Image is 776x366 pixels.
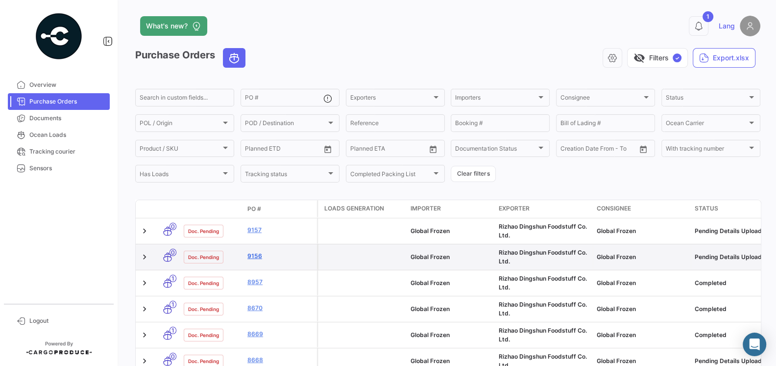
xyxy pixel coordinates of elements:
[140,278,149,288] a: Expand/Collapse Row
[29,80,106,89] span: Overview
[266,147,301,154] input: To
[743,333,766,356] div: Abrir Intercom Messenger
[29,131,106,139] span: Ocean Loads
[581,147,617,154] input: To
[597,227,636,235] span: Global Frozen
[597,305,636,313] span: Global Frozen
[499,301,587,317] span: Rizhao Dingshun Foodstuff Co. Ltd.
[140,147,221,154] span: Product / SKU
[188,279,219,287] span: Doc. Pending
[146,21,188,31] span: What's new?
[695,204,718,213] span: Status
[666,147,747,154] span: With tracking number
[140,252,149,262] a: Expand/Collapse Row
[8,77,110,93] a: Overview
[633,52,645,64] span: visibility_off
[407,200,495,218] datatable-header-cell: Importer
[411,227,450,235] span: Global Frozen
[499,327,587,343] span: Rizhao Dingshun Foodstuff Co. Ltd.
[499,249,587,265] span: Rizhao Dingshun Foodstuff Co. Ltd.
[170,301,176,308] span: 1
[411,305,450,313] span: Global Frozen
[245,147,259,154] input: From
[170,275,176,282] span: 1
[8,110,110,127] a: Documents
[140,226,149,236] a: Expand/Collapse Row
[627,48,688,68] button: visibility_offFilters✓
[495,200,593,218] datatable-header-cell: Exporter
[499,223,587,239] span: Rizhao Dingshun Foodstuff Co. Ltd.
[597,253,636,261] span: Global Frozen
[411,253,450,261] span: Global Frozen
[188,227,219,235] span: Doc. Pending
[247,205,261,213] span: PO #
[499,275,587,291] span: Rizhao Dingshun Foodstuff Co. Ltd.
[597,204,631,213] span: Consignee
[140,172,221,179] span: Has Loads
[140,304,149,314] a: Expand/Collapse Row
[170,327,176,334] span: 1
[188,357,219,365] span: Doc. Pending
[170,353,176,360] span: 0
[371,147,407,154] input: To
[560,147,574,154] input: From
[560,96,642,103] span: Consignee
[451,166,496,182] button: Clear filters
[29,97,106,106] span: Purchase Orders
[636,142,651,157] button: Open calendar
[29,147,106,156] span: Tracking courier
[719,21,735,31] span: Lang
[597,279,636,287] span: Global Frozen
[411,279,450,287] span: Global Frozen
[247,330,313,339] a: 8669
[499,204,530,213] span: Exporter
[597,331,636,339] span: Global Frozen
[29,164,106,173] span: Sensors
[673,53,681,62] span: ✓
[140,16,207,36] button: What's new?
[155,205,180,213] datatable-header-cell: Transport mode
[247,252,313,261] a: 9156
[693,48,755,68] button: Export.xlsx
[740,16,760,36] img: placeholder-user.png
[666,121,747,128] span: Ocean Carrier
[593,200,691,218] datatable-header-cell: Consignee
[411,331,450,339] span: Global Frozen
[180,205,243,213] datatable-header-cell: Doc. Status
[350,147,364,154] input: From
[247,278,313,287] a: 8957
[135,48,248,68] h3: Purchase Orders
[8,127,110,143] a: Ocean Loads
[140,330,149,340] a: Expand/Collapse Row
[411,204,441,213] span: Importer
[8,143,110,160] a: Tracking courier
[140,356,149,366] a: Expand/Collapse Row
[350,96,432,103] span: Exporters
[29,114,106,123] span: Documents
[247,356,313,365] a: 8668
[140,121,221,128] span: POL / Origin
[34,12,83,61] img: powered-by.png
[324,204,384,213] span: Loads generation
[320,142,335,157] button: Open calendar
[666,96,747,103] span: Status
[247,226,313,235] a: 9157
[245,172,326,179] span: Tracking status
[455,147,536,154] span: Documentation Status
[223,49,245,67] button: Ocean
[188,331,219,339] span: Doc. Pending
[170,223,176,230] span: 0
[29,316,106,325] span: Logout
[318,200,407,218] datatable-header-cell: Loads generation
[245,121,326,128] span: POD / Destination
[188,253,219,261] span: Doc. Pending
[350,172,432,179] span: Completed Packing List
[426,142,440,157] button: Open calendar
[411,357,450,365] span: Global Frozen
[247,304,313,313] a: 8670
[170,249,176,256] span: 0
[8,93,110,110] a: Purchase Orders
[188,305,219,313] span: Doc. Pending
[243,201,317,217] datatable-header-cell: PO #
[455,96,536,103] span: Importers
